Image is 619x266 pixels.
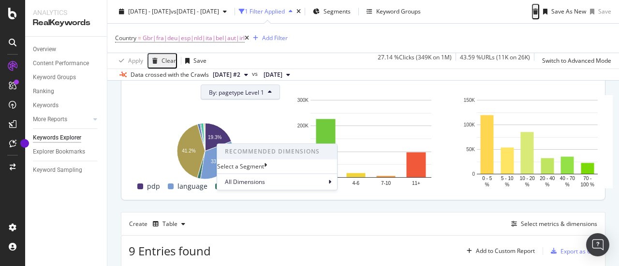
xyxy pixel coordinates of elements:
div: Explorer Bookmarks [33,147,85,157]
a: Explorer Bookmarks [33,147,100,157]
div: Add to Custom Report [476,248,535,254]
div: Data crossed with the Crawls [131,70,209,79]
svg: A chart. [462,95,613,188]
span: [DATE] - [DATE] [128,7,171,15]
text: 33.2% [211,159,224,164]
span: language [177,181,207,192]
a: Content Performance [33,58,100,69]
div: times [296,9,301,14]
button: [DATE] [260,69,294,81]
a: Ranking [33,86,100,97]
text: 20 - 40 [540,176,555,181]
span: Recommended Dimensions [217,144,337,159]
button: Select metrics & dimensions [507,218,597,230]
span: 9 Entries found [129,243,211,259]
text: 70 - [583,176,591,181]
div: 27.14 % Clicks ( 349K on 1M ) [378,53,452,69]
text: 4-6 [353,181,360,186]
svg: A chart. [295,95,446,192]
a: Keyword Groups [33,72,100,83]
div: Add Filter [262,34,288,42]
text: 7-10 [381,181,391,186]
text: 200K [297,124,309,129]
text: 100K [464,122,475,127]
button: Clear [147,53,177,69]
span: pdp [147,181,160,192]
span: 2025 Feb. 28th [264,70,282,79]
text: % [565,182,570,187]
text: % [525,182,530,187]
button: Save As New [539,4,586,19]
div: Overview [33,44,56,55]
div: Select a Segment [217,162,264,170]
span: By: pagetype Level 1 [209,88,264,97]
text: % [485,182,489,187]
div: Select metrics & dimensions [521,220,597,228]
a: Overview [33,44,100,55]
span: vs [252,70,260,78]
button: Table [149,216,189,232]
span: Country [115,34,136,42]
div: Save [193,56,206,65]
text: 0 [472,171,475,177]
a: Keywords [33,100,100,111]
text: 100 % [581,182,594,187]
button: By: pagetype Level 1 [201,84,280,100]
div: Keyword Sampling [33,165,82,175]
text: % [545,182,549,187]
text: 0 - 5 [482,176,492,181]
span: Gbr|fra|deu|esp|nld|ita|bel|aut|irl [143,31,245,45]
text: 10 - 20 [520,176,535,181]
button: Apply [115,53,143,69]
button: Save [181,53,206,69]
div: Content Performance [33,58,89,69]
span: vs [DATE] - [DATE] [171,7,219,15]
div: 43.59 % URLs ( 11K on 26K ) [460,53,530,69]
span: 2025 Sep. 24th #2 [213,70,240,79]
text: 300K [297,98,309,103]
div: Keywords Explorer [33,133,81,143]
div: Create [129,216,189,232]
text: 50K [466,147,475,152]
div: 1 Filter Applied [245,7,285,15]
div: Keyword Groups [376,7,421,15]
text: 41.2% [182,149,195,154]
text: 5 - 10 [501,176,514,181]
button: Export as CSV [547,243,598,259]
div: Save [598,7,611,15]
div: RealKeywords [33,17,99,28]
div: Save As New [551,7,586,15]
a: Keywords Explorer [33,133,100,143]
button: [DATE] - [DATE]vs[DATE] - [DATE] [115,4,231,19]
div: Ranking [33,86,54,97]
div: Clear [162,57,176,64]
text: % [505,182,509,187]
a: More Reports [33,114,90,125]
text: 19.3% [208,135,221,140]
div: Analytics [33,8,99,17]
button: Add to Custom Report [463,243,535,259]
button: Segments [309,4,354,19]
a: Keyword Sampling [33,165,100,175]
div: Keyword Groups [33,72,76,83]
div: Switch to Advanced Mode [542,56,611,65]
div: More Reports [33,114,67,125]
div: Apply [128,56,143,65]
div: Tooltip anchor [20,139,29,148]
span: All Dimensions [225,178,265,186]
span: Segments [324,7,351,15]
button: Save [586,4,611,19]
button: Switch to Advanced Mode [538,53,611,69]
button: [DATE] #2 [209,69,252,81]
div: Table [162,221,177,227]
div: Keywords [33,100,59,111]
button: Keyword Groups [363,4,425,19]
button: Add Filter [249,32,288,44]
button: 1 Filter Applied [239,4,296,19]
text: 40 - 70 [560,176,575,181]
svg: A chart. [129,118,280,181]
span: = [138,34,141,42]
